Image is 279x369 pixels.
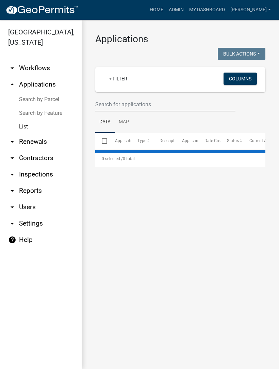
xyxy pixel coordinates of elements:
i: arrow_drop_down [8,219,16,228]
i: arrow_drop_down [8,203,16,211]
datatable-header-cell: Date Created [198,133,220,149]
i: arrow_drop_down [8,154,16,162]
input: Search for applications [95,97,235,111]
datatable-header-cell: Description [153,133,176,149]
span: Application Number [115,138,152,143]
a: Home [147,3,166,16]
i: arrow_drop_down [8,64,16,72]
a: [PERSON_NAME] [228,3,274,16]
span: Status [227,138,239,143]
i: arrow_drop_down [8,138,16,146]
a: Map [115,111,133,133]
a: Admin [166,3,186,16]
span: Applicant [182,138,200,143]
datatable-header-cell: Applicant [176,133,198,149]
span: Current Activity [249,138,278,143]
button: Bulk Actions [218,48,265,60]
a: Data [95,111,115,133]
span: Description [160,138,180,143]
datatable-header-cell: Current Activity [243,133,265,149]
span: Date Created [204,138,228,143]
i: arrow_drop_down [8,187,16,195]
i: arrow_drop_up [8,80,16,89]
i: help [8,236,16,244]
a: My Dashboard [186,3,228,16]
datatable-header-cell: Status [220,133,243,149]
datatable-header-cell: Application Number [108,133,131,149]
button: Columns [224,73,257,85]
datatable-header-cell: Type [131,133,153,149]
div: 0 total [95,150,265,167]
span: Type [137,138,146,143]
h3: Applications [95,33,265,45]
i: arrow_drop_down [8,170,16,179]
datatable-header-cell: Select [95,133,108,149]
a: + Filter [103,73,133,85]
span: 0 selected / [102,156,123,161]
